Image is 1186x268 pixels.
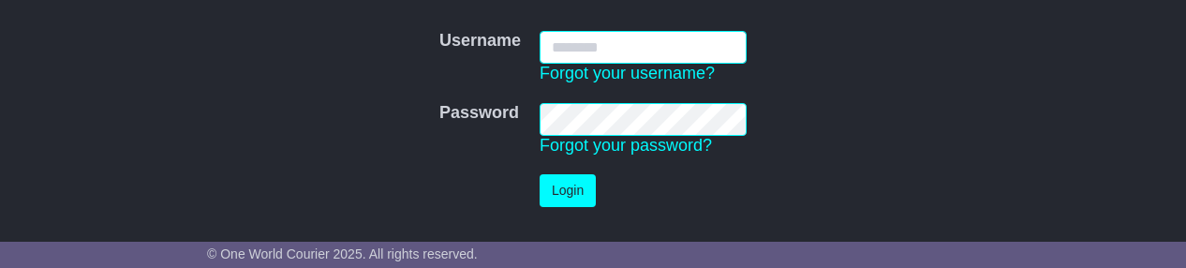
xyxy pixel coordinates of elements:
a: Forgot your password? [540,136,712,155]
a: Forgot your username? [540,64,715,82]
span: © One World Courier 2025. All rights reserved. [207,246,478,261]
label: Password [439,103,519,124]
button: Login [540,174,596,207]
label: Username [439,31,521,52]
